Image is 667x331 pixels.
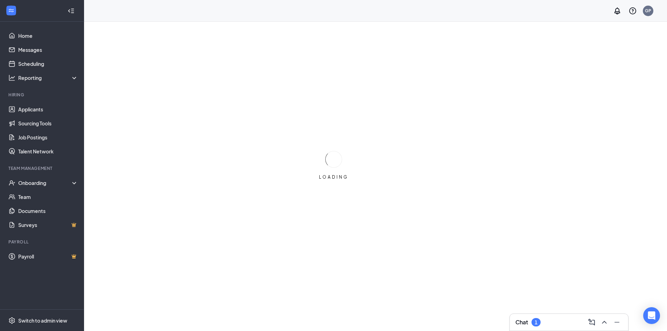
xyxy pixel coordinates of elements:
svg: QuestionInfo [628,7,637,15]
div: Reporting [18,74,78,81]
svg: UserCheck [8,179,15,186]
div: GP [645,8,651,14]
h3: Chat [515,318,528,326]
svg: WorkstreamLogo [8,7,15,14]
button: Minimize [611,317,623,328]
a: Home [18,29,78,43]
a: Applicants [18,102,78,116]
svg: Settings [8,317,15,324]
svg: Collapse [68,7,75,14]
a: Documents [18,204,78,218]
div: Payroll [8,239,77,245]
a: SurveysCrown [18,218,78,232]
svg: Analysis [8,74,15,81]
svg: Minimize [613,318,621,326]
a: PayrollCrown [18,249,78,263]
svg: ComposeMessage [588,318,596,326]
svg: ChevronUp [600,318,609,326]
button: ComposeMessage [586,317,597,328]
div: Open Intercom Messenger [643,307,660,324]
div: Onboarding [18,179,72,186]
a: Sourcing Tools [18,116,78,130]
div: Hiring [8,92,77,98]
div: LOADING [316,174,351,180]
a: Scheduling [18,57,78,71]
a: Team [18,190,78,204]
div: 1 [535,319,537,325]
button: ChevronUp [599,317,610,328]
svg: Notifications [613,7,621,15]
a: Talent Network [18,144,78,158]
div: Team Management [8,165,77,171]
a: Job Postings [18,130,78,144]
a: Messages [18,43,78,57]
div: Switch to admin view [18,317,67,324]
